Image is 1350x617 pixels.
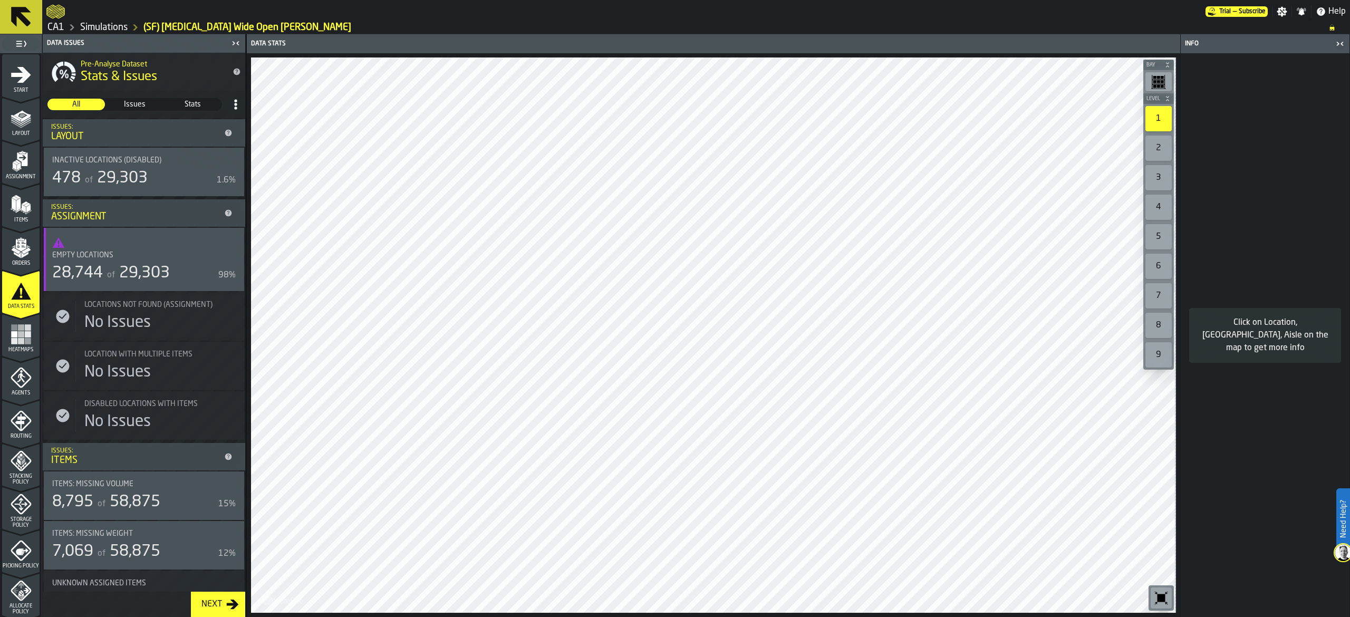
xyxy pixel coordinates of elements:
a: logo-header [253,590,313,611]
span: 29,303 [119,265,170,281]
div: Title [84,301,223,309]
div: Issues: [51,204,220,211]
button: button- [1143,60,1174,70]
div: Title [52,529,223,538]
div: button-toolbar-undefined [1143,311,1174,340]
div: 8,795 [52,493,93,512]
label: button-toggle-Close me [228,37,243,50]
span: Inactive Locations (Disabled) [52,156,161,165]
span: Start [2,88,40,93]
div: thumb [47,99,105,110]
div: 9 [1145,342,1172,368]
div: button-toolbar-undefined [1143,163,1174,192]
div: 2 [1145,136,1172,161]
button: button-Next [191,592,245,617]
li: menu Routing [2,400,40,442]
div: Issues: [51,123,220,131]
span: 58,875 [110,544,160,560]
span: threshold:50 [52,236,236,249]
span: of [85,176,93,185]
span: All [48,99,104,110]
div: 12% [218,547,236,560]
label: button-toggle-Toggle Full Menu [2,36,40,51]
span: — [1233,8,1237,15]
div: 478 [52,169,81,188]
div: Title [84,400,236,408]
div: thumb [106,99,163,110]
div: 1.6% [217,174,236,187]
span: Help [1328,5,1346,18]
div: Title [52,156,223,165]
div: stat-Disabled locations with Items [44,391,244,440]
label: button-toggle-Settings [1272,6,1291,17]
li: menu Storage Policy [2,487,40,529]
div: Title [52,480,223,488]
button: button- [1143,93,1174,104]
div: Info [1183,40,1333,47]
span: Issues [107,99,163,110]
div: title-Stats & Issues [43,53,245,91]
span: Data Stats [2,304,40,310]
span: Allocate Policy [2,603,40,615]
span: Items: Missing Volume [52,480,133,488]
a: link-to-/wh/i/76e2a128-1b54-4d66-80d4-05ae4c277723/pricing/ [1206,6,1268,17]
div: Title [52,251,236,259]
div: Title [52,156,236,165]
a: link-to-/wh/i/76e2a128-1b54-4d66-80d4-05ae4c277723/simulations/8af29de0-e6f6-4181-8b28-aef0556f100a [143,22,351,33]
div: Title [52,529,236,538]
div: 6 [1145,254,1172,279]
div: Menu Subscription [1206,6,1268,17]
div: Title [52,579,223,587]
li: menu Agents [2,357,40,399]
span: of [98,549,105,558]
li: menu Stacking Policy [2,444,40,486]
span: Items: Missing Weight [52,529,133,538]
div: 8 [1145,313,1172,338]
span: Bay [1144,62,1162,68]
div: button-toolbar-undefined [1143,104,1174,133]
span: 58,875 [110,494,160,510]
li: menu Layout [2,98,40,140]
span: Subscribe [1239,8,1266,15]
div: Title [52,251,223,259]
span: Picking Policy [2,563,40,569]
li: menu Assignment [2,141,40,183]
div: 28,744 [52,264,103,283]
div: button-toolbar-undefined [1143,281,1174,311]
header: Info [1181,34,1349,53]
span: Orders [2,261,40,266]
label: button-switch-multi-Issues [105,98,164,111]
span: Storage Policy [2,517,40,528]
div: button-toolbar-undefined [1143,133,1174,163]
header: Data Issues [43,34,245,53]
span: Routing [2,433,40,439]
span: of [107,271,115,279]
span: Level [1144,96,1162,102]
span: Stats [165,99,221,110]
label: button-toggle-Notifications [1292,6,1311,17]
div: button-toolbar-undefined [1149,585,1174,611]
nav: Breadcrumb [46,21,1346,34]
span: 29,303 [97,170,148,186]
div: stat-Locations not found (Assignment) [44,292,244,341]
div: Next [197,598,226,611]
div: 98% [218,269,236,282]
div: button-toolbar-undefined [1143,252,1174,281]
div: 7,069 [52,542,93,561]
label: button-toggle-Help [1312,5,1350,18]
li: menu Heatmaps [2,314,40,356]
span: Trial [1219,8,1231,15]
div: Items [51,455,220,466]
div: button-toolbar-undefined [1143,340,1174,370]
div: button-toolbar-undefined [1143,70,1174,93]
div: No Issues [84,313,151,332]
span: Items [2,217,40,223]
div: stat-Empty locations [44,228,244,291]
span: Heatmaps [2,347,40,353]
a: logo-header [46,2,65,21]
span: Locations not found (Assignment) [84,301,213,309]
div: Title [84,350,236,359]
div: Title [52,480,236,488]
div: 5 [1145,224,1172,249]
div: Title [52,579,236,587]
